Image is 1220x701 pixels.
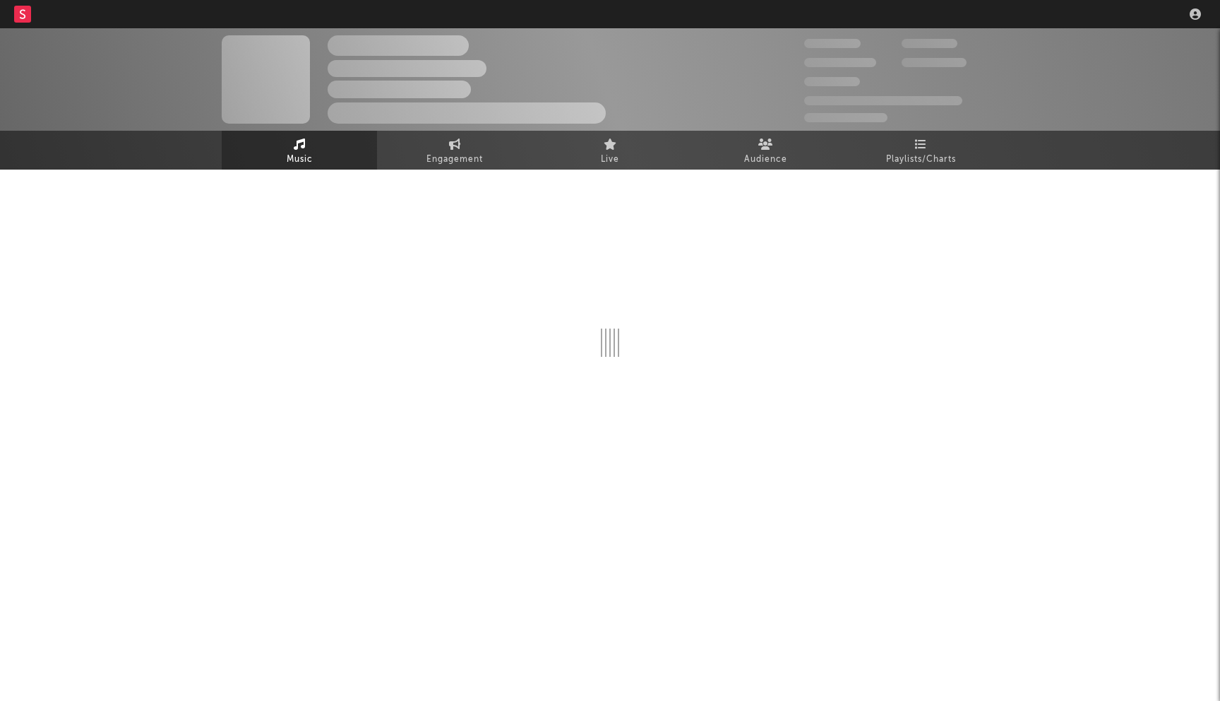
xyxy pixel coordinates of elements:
[532,131,688,170] a: Live
[426,151,483,168] span: Engagement
[886,151,956,168] span: Playlists/Charts
[902,58,967,67] span: 1,000,000
[804,113,887,122] span: Jump Score: 85.0
[222,131,377,170] a: Music
[843,131,998,170] a: Playlists/Charts
[804,39,861,48] span: 300,000
[804,58,876,67] span: 50,000,000
[287,151,313,168] span: Music
[804,77,860,86] span: 100,000
[902,39,957,48] span: 100,000
[601,151,619,168] span: Live
[377,131,532,170] a: Engagement
[744,151,787,168] span: Audience
[688,131,843,170] a: Audience
[804,96,962,105] span: 50,000,000 Monthly Listeners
